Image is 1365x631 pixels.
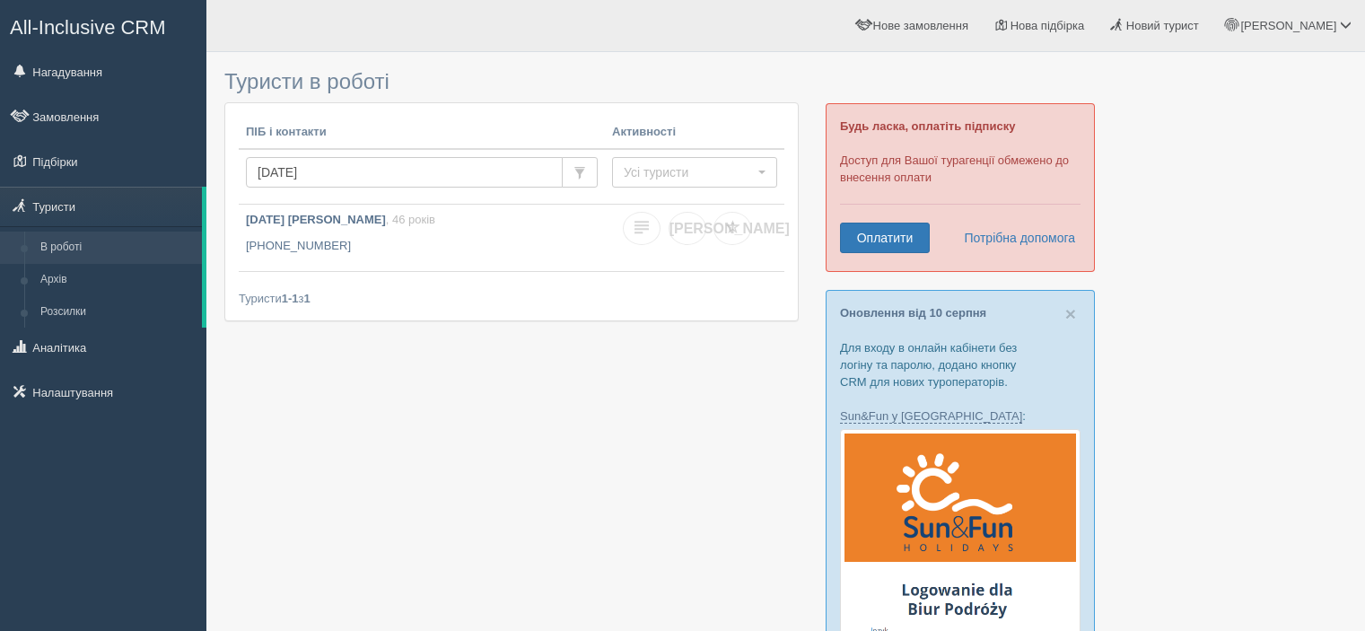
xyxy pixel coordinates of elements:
[246,157,563,188] input: Пошук за ПІБ, паспортом або контактами
[826,103,1095,272] div: Доступ для Вашої турагенції обмежено до внесення оплати
[840,223,930,253] a: Оплатити
[1240,19,1336,32] span: [PERSON_NAME]
[282,292,299,305] b: 1-1
[386,213,435,226] span: , 46 років
[239,117,605,149] th: ПІБ і контакти
[10,16,166,39] span: All-Inclusive CRM
[840,339,1081,390] p: Для входу в онлайн кабінети без логіну та паролю, додано кнопку CRM для нових туроператорів.
[1065,303,1076,324] span: ×
[32,264,202,296] a: Архів
[840,119,1015,133] b: Будь ласка, оплатіть підписку
[304,292,311,305] b: 1
[32,232,202,264] a: В роботі
[612,157,777,188] button: Усі туристи
[624,163,754,181] span: Усі туристи
[1,1,206,50] a: All-Inclusive CRM
[1126,19,1199,32] span: Новий турист
[246,213,386,226] b: [DATE] [PERSON_NAME]
[1065,304,1076,323] button: Close
[669,212,706,245] a: [PERSON_NAME]
[840,409,1022,424] a: Sun&Fun у [GEOGRAPHIC_DATA]
[952,223,1076,253] a: Потрібна допомога
[840,306,986,320] a: Оновлення від 10 серпня
[246,238,598,255] p: [PHONE_NUMBER]
[605,117,784,149] th: Активності
[239,290,784,307] div: Туристи з
[32,296,202,329] a: Розсилки
[840,408,1081,425] p: :
[1011,19,1085,32] span: Нова підбірка
[669,221,790,236] span: [PERSON_NAME]
[873,19,968,32] span: Нове замовлення
[239,205,605,271] a: [DATE] [PERSON_NAME], 46 років [PHONE_NUMBER]
[224,69,389,93] span: Туристи в роботі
